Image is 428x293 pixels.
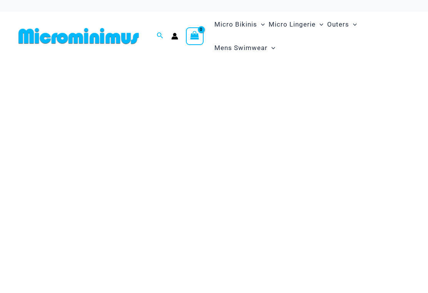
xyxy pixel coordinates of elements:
[267,13,325,36] a: Micro LingerieMenu ToggleMenu Toggle
[171,33,178,40] a: Account icon link
[211,12,413,61] nav: Site Navigation
[157,31,164,41] a: Search icon link
[269,15,316,34] span: Micro Lingerie
[212,36,277,60] a: Mens SwimwearMenu ToggleMenu Toggle
[214,15,257,34] span: Micro Bikinis
[316,15,323,34] span: Menu Toggle
[212,13,267,36] a: Micro BikinisMenu ToggleMenu Toggle
[325,13,359,36] a: OutersMenu ToggleMenu Toggle
[349,15,357,34] span: Menu Toggle
[15,27,142,45] img: MM SHOP LOGO FLAT
[214,38,267,58] span: Mens Swimwear
[186,27,204,45] a: View Shopping Cart, empty
[257,15,265,34] span: Menu Toggle
[267,38,275,58] span: Menu Toggle
[327,15,349,34] span: Outers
